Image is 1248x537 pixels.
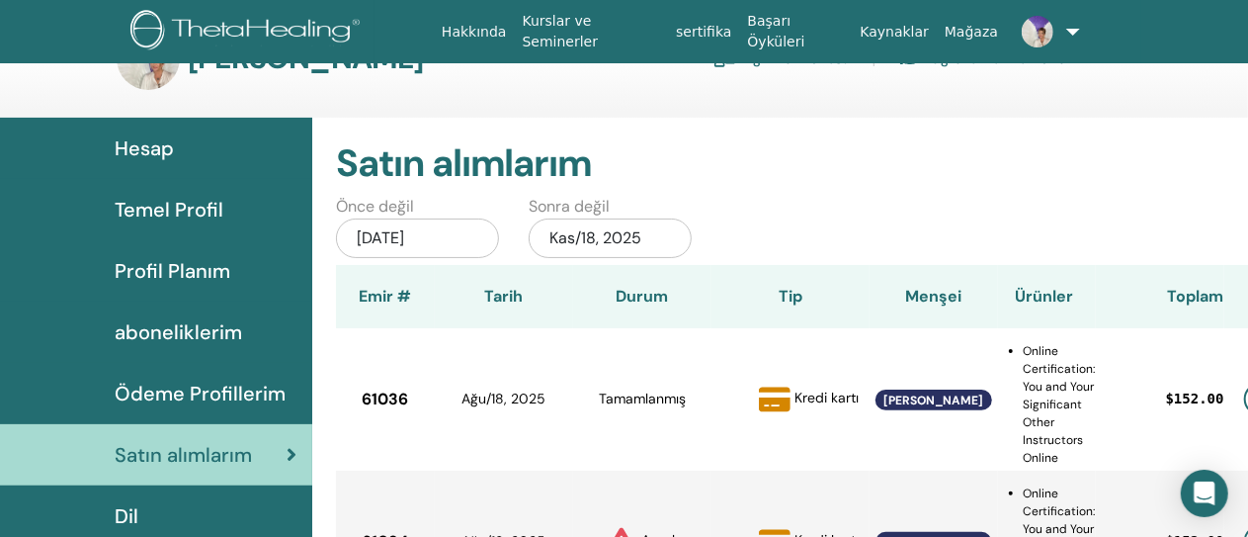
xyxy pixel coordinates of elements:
[1174,389,1224,409] span: 152.00
[870,265,998,328] th: Menşei
[336,219,499,258] div: [DATE]
[336,141,1232,187] h2: Satın alımlarım
[1096,285,1224,309] div: Toplam
[1022,16,1053,47] img: default.jpg
[115,501,138,531] span: Dil
[336,265,435,328] th: Emir #
[435,265,573,328] th: Tarih
[188,41,424,76] h3: [PERSON_NAME]
[435,389,573,409] div: Ağu/18, 2025
[794,389,859,406] span: Kredi kartı
[883,393,984,408] span: [PERSON_NAME]
[529,195,610,219] label: Sonra değil
[1024,342,1096,467] li: Online Certification: You and Your Significant Other Instructors Online
[336,195,414,219] label: Önce değil
[573,265,711,328] th: Durum
[115,317,242,347] span: aboneliklerim
[599,390,686,407] span: Tamamlanmış
[711,265,870,328] th: Tip
[115,440,252,470] span: Satın alımlarım
[362,388,408,411] span: 61036
[937,14,1006,50] a: Mağaza
[115,195,223,224] span: Temel Profil
[434,14,515,50] a: Hakkında
[115,379,286,408] span: Ödeme Profillerim
[115,256,230,286] span: Profil Planım
[740,3,853,60] a: Başarı Öyküleri
[115,134,174,163] span: Hesap
[1166,389,1174,409] span: $
[668,14,739,50] a: sertifika
[759,384,790,415] img: credit-card-solid.svg
[1181,470,1228,517] div: Open Intercom Messenger
[529,219,692,258] div: Kas/18, 2025
[998,265,1096,328] th: Ürünler
[515,3,669,60] a: Kurslar ve Seminerler
[130,10,367,54] img: logo.png
[852,14,937,50] a: Kaynaklar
